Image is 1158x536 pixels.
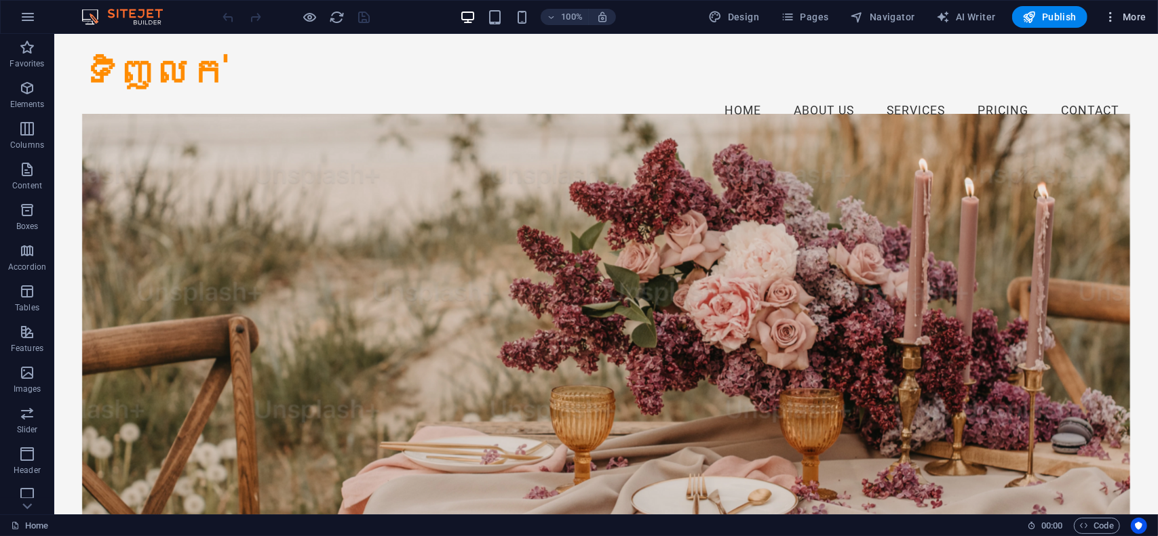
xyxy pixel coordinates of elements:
p: Boxes [16,221,39,232]
button: Design [703,6,765,28]
p: Elements [10,99,45,110]
button: 100% [541,9,589,25]
button: AI Writer [931,6,1001,28]
span: : [1051,520,1053,531]
span: Design [709,10,760,24]
button: Publish [1012,6,1087,28]
span: Publish [1023,10,1077,24]
button: Code [1074,518,1120,534]
span: More [1104,10,1146,24]
p: Tables [15,302,39,313]
i: Reload page [330,9,345,25]
p: Columns [10,140,44,150]
img: Editor Logo [78,9,180,25]
h6: Session time [1027,518,1063,534]
p: Slider [17,424,38,435]
p: Features [11,343,43,354]
p: Content [12,180,42,191]
span: AI Writer [937,10,996,24]
p: Images [14,384,41,394]
p: Favorites [9,58,44,69]
p: Accordion [8,262,46,272]
button: Pages [775,6,834,28]
button: Navigator [845,6,921,28]
div: Design (Ctrl+Alt+Y) [703,6,765,28]
button: Click here to leave preview mode and continue editing [302,9,318,25]
h6: 100% [561,9,583,25]
span: Code [1080,518,1114,534]
span: 00 00 [1041,518,1062,534]
a: Click to cancel selection. Double-click to open Pages [11,518,48,534]
p: Header [14,465,41,476]
button: More [1098,6,1152,28]
span: Navigator [851,10,915,24]
button: Usercentrics [1131,518,1147,534]
button: reload [329,9,345,25]
span: Pages [781,10,828,24]
i: On resize automatically adjust zoom level to fit chosen device. [596,11,609,23]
